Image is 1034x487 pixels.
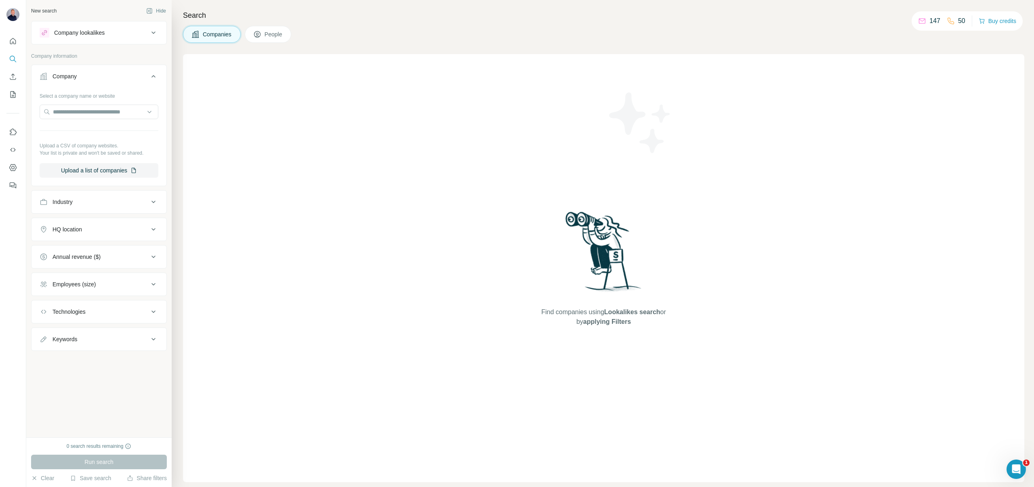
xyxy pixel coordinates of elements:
button: Clear [31,474,54,482]
button: Keywords [32,330,166,349]
button: Quick start [6,34,19,48]
button: Company lookalikes [32,23,166,42]
button: Share filters [127,474,167,482]
button: Dashboard [6,160,19,175]
img: Avatar [6,8,19,21]
button: Hide [141,5,172,17]
p: 147 [929,16,940,26]
iframe: Intercom live chat [1007,460,1026,479]
div: Company [53,72,77,80]
button: Technologies [32,302,166,321]
h4: Search [183,10,1024,21]
div: Industry [53,198,73,206]
div: Employees (size) [53,280,96,288]
button: Feedback [6,178,19,193]
div: New search [31,7,57,15]
button: Use Surfe on LinkedIn [6,125,19,139]
img: Surfe Illustration - Woman searching with binoculars [562,210,646,300]
p: Company information [31,52,167,60]
div: HQ location [53,225,82,233]
span: Find companies using or by [539,307,668,327]
span: applying Filters [583,318,631,325]
div: Technologies [53,308,86,316]
p: 50 [958,16,965,26]
div: Company lookalikes [54,29,105,37]
span: People [265,30,283,38]
button: My lists [6,87,19,102]
button: Industry [32,192,166,212]
button: Enrich CSV [6,69,19,84]
img: Surfe Illustration - Stars [604,86,677,159]
button: Save search [70,474,111,482]
p: Your list is private and won't be saved or shared. [40,149,158,157]
div: Select a company name or website [40,89,158,100]
div: 0 search results remaining [67,443,132,450]
button: Employees (size) [32,275,166,294]
div: Keywords [53,335,77,343]
button: Search [6,52,19,66]
button: HQ location [32,220,166,239]
button: Upload a list of companies [40,163,158,178]
div: Annual revenue ($) [53,253,101,261]
button: Annual revenue ($) [32,247,166,267]
button: Company [32,67,166,89]
span: 1 [1023,460,1030,466]
button: Use Surfe API [6,143,19,157]
span: Companies [203,30,232,38]
button: Buy credits [979,15,1016,27]
p: Upload a CSV of company websites. [40,142,158,149]
span: Lookalikes search [604,309,660,315]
